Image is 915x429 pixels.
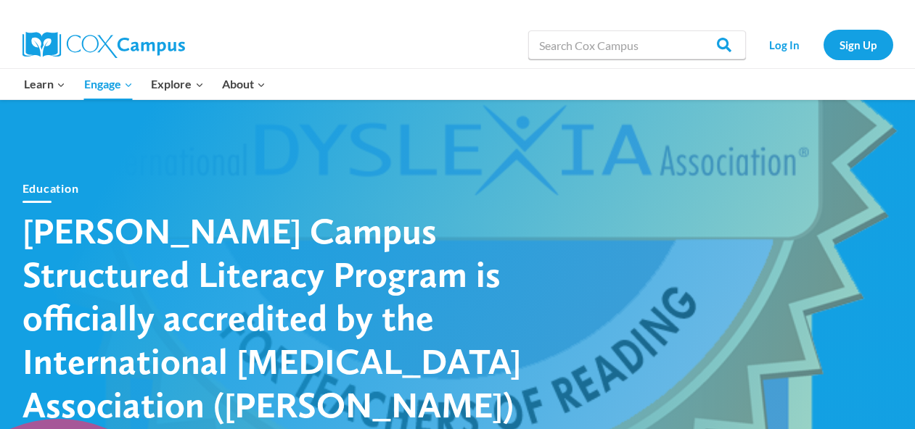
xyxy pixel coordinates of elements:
span: About [222,75,266,93]
nav: Secondary Navigation [753,30,893,59]
img: Cox Campus [22,32,185,58]
a: Education [22,181,79,195]
h1: [PERSON_NAME] Campus Structured Literacy Program is officially accredited by the International [M... [22,209,530,426]
span: Explore [151,75,203,93]
nav: Primary Navigation [15,69,275,99]
a: Sign Up [824,30,893,59]
span: Learn [24,75,65,93]
input: Search Cox Campus [528,30,746,59]
span: Engage [84,75,133,93]
a: Log In [753,30,816,59]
